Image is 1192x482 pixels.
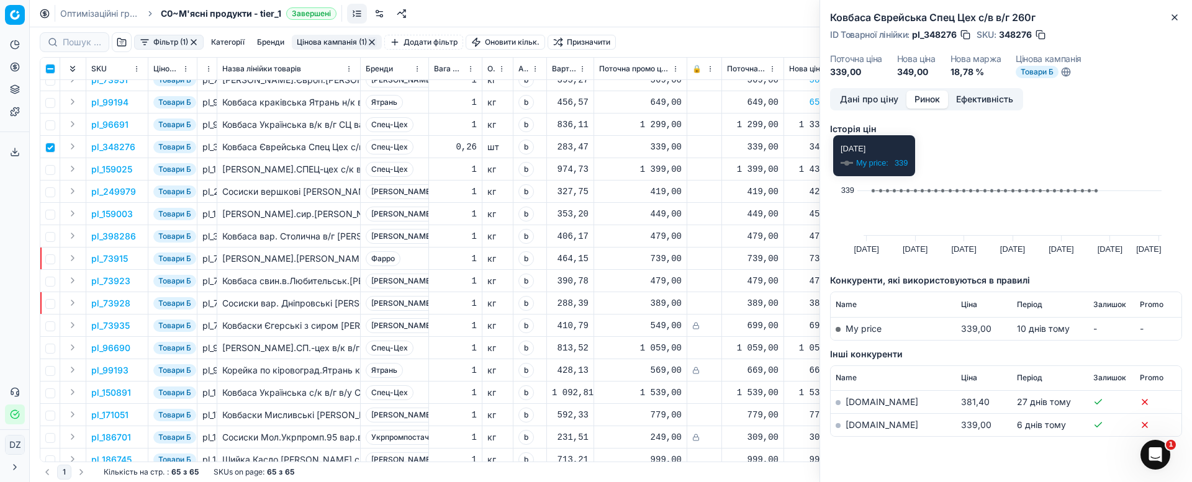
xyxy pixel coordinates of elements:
[65,452,80,466] button: Expand
[65,251,80,266] button: Expand
[518,363,534,378] span: b
[91,431,131,444] button: pl_186701
[366,408,438,422] span: [PERSON_NAME]
[434,297,477,310] div: 1
[599,409,682,421] div: 779,00
[434,185,477,198] div: 1
[487,185,508,198] div: кг
[202,275,212,287] div: pl_73923
[1098,244,1122,254] text: [DATE]
[830,66,882,78] dd: 339,00
[6,435,24,454] span: DZ
[599,64,669,74] span: Поточна промо ціна
[60,7,140,20] a: Оптимізаційні групи
[552,319,589,332] div: 410,79
[434,230,477,243] div: 1
[202,297,212,310] div: pl_73928
[789,319,841,332] div: 699,00
[366,296,438,311] span: [PERSON_NAME]
[599,275,682,287] div: 479,00
[552,208,589,220] div: 353,20
[518,64,529,74] span: Атрибут товару
[950,55,1001,63] dt: Нова маржа
[65,385,80,399] button: Expand
[366,274,438,288] span: [PERSON_NAME]
[65,362,80,377] button: Expand
[518,274,534,288] span: b
[91,64,107,74] span: SKU
[91,208,133,220] p: pl_159003
[977,30,996,39] span: SKU :
[487,64,495,74] span: Одиниці виміру
[91,118,129,131] button: pl_96691
[836,300,857,310] span: Name
[518,341,534,355] span: b
[153,364,196,377] span: Товари Б
[552,342,589,354] div: 813,52
[830,123,1182,135] h5: Історія цін
[552,185,589,198] div: 327,75
[599,141,682,153] div: 339,00
[789,208,841,220] div: 459,00
[222,319,355,332] div: Ковбаски Єгерські з сиром [PERSON_NAME] в/к ваг
[1140,300,1163,310] span: Promo
[961,323,991,334] span: 339,00
[91,364,129,377] p: pl_99193
[552,163,589,176] div: 974,73
[948,91,1021,109] button: Ефективність
[292,35,382,50] button: Цінова кампанія (1)
[961,396,990,407] span: 381,40
[1166,440,1176,450] span: 1
[727,163,779,176] div: 1 399,00
[91,96,129,109] p: pl_99194
[5,435,25,455] button: DZ
[789,252,841,265] div: 739,00
[222,208,355,220] div: [PERSON_NAME].сир.[PERSON_NAME] вар в/г н/о ваг
[727,319,779,332] div: 699,00
[171,467,181,477] strong: 65
[466,35,545,50] button: Оновити кільк.
[552,118,589,131] div: 836,11
[830,10,1182,25] h2: Ковбаса Єврейська Спец Цех с/в в/г 260г
[599,163,682,176] div: 1 399,00
[65,340,80,355] button: Expand
[366,207,438,221] span: [PERSON_NAME]
[366,140,413,154] span: Спец-Цех
[153,230,196,243] span: Товари Б
[267,467,276,477] strong: 65
[518,229,534,244] span: b
[897,66,936,78] dd: 349,00
[789,230,841,243] div: 479,00
[830,348,1182,360] h5: Інші конкуренти
[57,465,71,480] button: 1
[153,118,196,131] span: Товари Б
[789,185,841,198] div: 429,00
[434,163,477,176] div: 1
[91,297,130,310] button: pl_73928
[1135,317,1181,340] td: -
[552,364,589,377] div: 428,13
[1140,440,1170,470] iframe: Intercom live chat
[1136,244,1161,254] text: [DATE]
[789,96,841,109] div: 659,00
[434,96,477,109] div: 1
[727,185,779,198] div: 419,00
[434,342,477,354] div: 1
[1088,317,1135,340] td: -
[91,342,130,354] p: pl_96690
[434,386,477,399] div: 1
[727,364,779,377] div: 669,00
[846,323,882,334] span: My price
[1140,373,1163,383] span: Promo
[487,141,508,153] div: шт
[91,252,128,265] button: pl_73915
[222,163,355,176] div: [PERSON_NAME].СПЕЦ-цех с/к в/г газ ваг
[518,184,534,199] span: b
[1049,244,1073,254] text: [DATE]
[830,55,882,63] dt: Поточна ціна
[552,386,589,399] div: 1 092,81
[552,96,589,109] div: 456,57
[189,467,199,477] strong: 65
